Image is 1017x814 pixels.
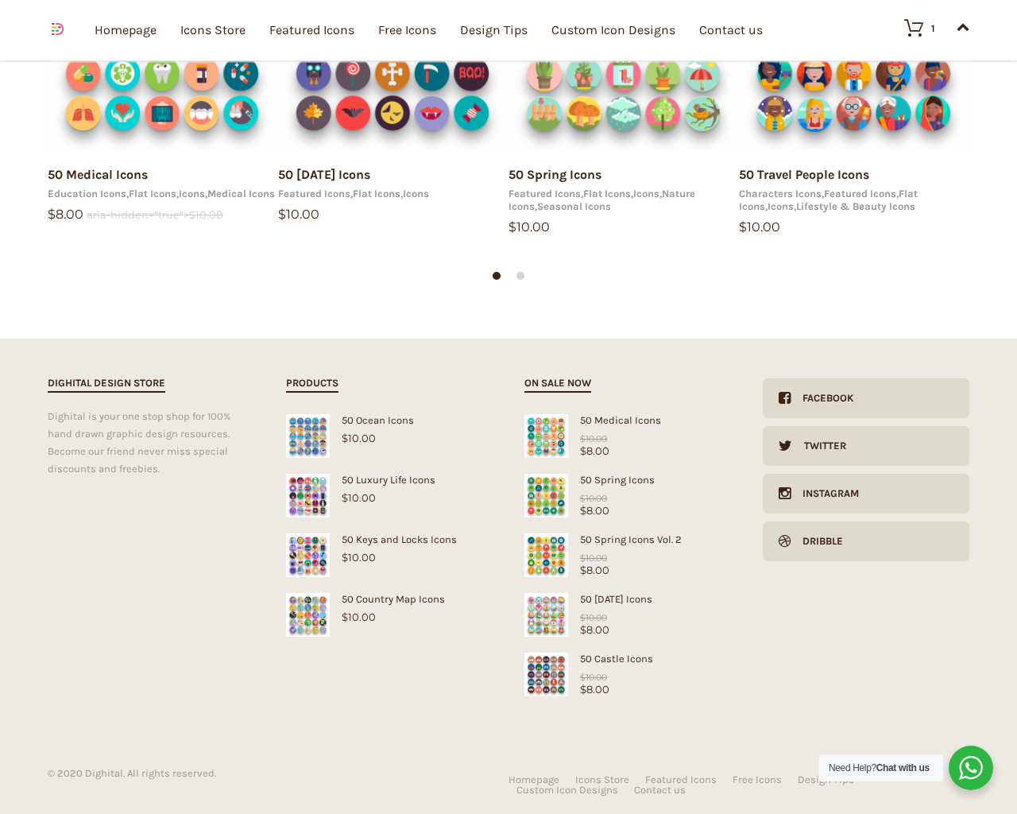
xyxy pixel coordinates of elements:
div: Facebook [791,378,854,418]
bdi: 10.00 [580,672,607,683]
span: $ [580,493,586,504]
a: Design Tips [798,774,854,785]
div: Dighital is your one stop shop for 100% hand drawn graphic design resources. Become our friend ne... [48,408,254,478]
div: , , , , [739,188,969,213]
del: aria-hidden="true"> [87,208,223,221]
img: Spring Icons [524,474,568,517]
bdi: 8.00 [580,564,609,576]
a: 1 [888,18,935,37]
h2: On sale now [524,374,591,393]
a: Characters Icons [739,188,822,200]
a: Featured Icons [508,188,581,200]
span: $ [580,683,586,696]
a: Icons Store [575,774,629,785]
div: 50 Country Map Icons [286,593,493,605]
img: Easter Icons [524,593,568,637]
div: 50 Castle Icons [524,653,731,665]
bdi: 10.00 [342,551,376,564]
a: Nature Icons [508,188,695,212]
a: Free Icons [733,774,782,785]
span: $ [580,444,586,457]
a: 50 Medical Icons [48,167,148,182]
bdi: 10.00 [508,219,550,235]
h2: Products [286,374,338,393]
span: $ [278,207,286,222]
bdi: 10.00 [189,208,223,221]
a: Icons [768,200,794,212]
a: Easter Icons50 [DATE] Icons$8.00 [524,593,731,636]
div: 50 [DATE] Icons [524,593,731,605]
bdi: 10.00 [278,207,319,222]
span: $ [580,612,586,623]
a: Custom Icon Designs [516,785,618,795]
h2: Dighital Design Store [48,374,165,393]
bdi: 10.00 [342,491,376,504]
bdi: 10.00 [342,432,376,444]
span: $ [580,504,586,517]
div: 1 [931,23,935,33]
span: $ [580,623,586,636]
bdi: 8.00 [580,504,609,517]
div: Instagram [791,474,859,514]
bdi: 10.00 [739,219,780,235]
a: Twitter [763,426,969,466]
img: Medical Icons [524,414,568,458]
a: Flat Icons [353,188,400,200]
a: Instagram [763,474,969,514]
a: Castle Icons50 Castle Icons$8.00 [524,653,731,696]
div: 50 Luxury Life Icons [286,474,493,486]
bdi: 10.00 [580,433,607,444]
a: Flat Icons [129,188,176,200]
a: Spring Icons50 Spring Icons$8.00 [524,474,731,517]
span: $ [580,433,586,444]
bdi: 8.00 [580,683,609,696]
span: $ [580,564,586,576]
span: Need Help? [829,762,930,773]
div: 50 Spring Icons Vol. 2 [524,533,731,545]
span: $ [342,491,348,504]
div: Dribble [791,521,843,561]
a: Featured Icons [645,774,717,785]
div: , , , [48,188,278,200]
span: $ [580,672,586,683]
bdi: 10.00 [342,610,376,623]
a: Seasonal Icons [537,200,611,212]
a: 50 Ocean Icons$10.00 [286,414,493,444]
a: Spring Icons50 Spring Icons Vol. 2$8.00 [524,533,731,576]
strong: Chat with us [876,762,930,773]
a: 50 Spring Icons [508,167,601,182]
div: 50 Ocean Icons [286,414,493,426]
a: Education Icons [48,188,126,200]
img: Castle Icons [524,653,568,696]
span: $ [342,610,348,623]
span: $ [580,552,586,564]
a: Contact us [634,785,686,795]
a: Dribble [763,521,969,561]
span: $ [189,208,195,221]
a: 50 [DATE] Icons [278,167,370,182]
a: 50 Luxury Life Icons$10.00 [286,474,493,504]
img: Spring Icons [524,533,568,577]
a: Homepage [508,774,559,785]
a: Icons [633,188,659,200]
a: Medical Icons50 Medical Icons$8.00 [524,414,731,457]
div: © 2020 Dighital. All rights reserved. [48,768,508,778]
span: $ [739,219,747,235]
bdi: 8.00 [48,207,83,222]
div: 50 Keys and Locks Icons [286,533,493,545]
a: Facebook [763,378,969,418]
a: Lifestyle & Beauty Icons [796,200,915,212]
bdi: 10.00 [580,612,607,623]
bdi: 8.00 [580,444,609,457]
span: $ [342,432,348,444]
div: 50 Spring Icons [524,474,731,486]
div: , , [278,188,508,200]
div: 50 Medical Icons [524,414,731,426]
a: 50 Keys and Locks Icons$10.00 [286,533,493,564]
a: Medical Icons [207,188,275,200]
a: Icons [403,188,429,200]
span: $ [48,207,56,222]
a: Icons [179,188,205,200]
div: , , , , [508,188,739,213]
span: $ [342,551,348,564]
